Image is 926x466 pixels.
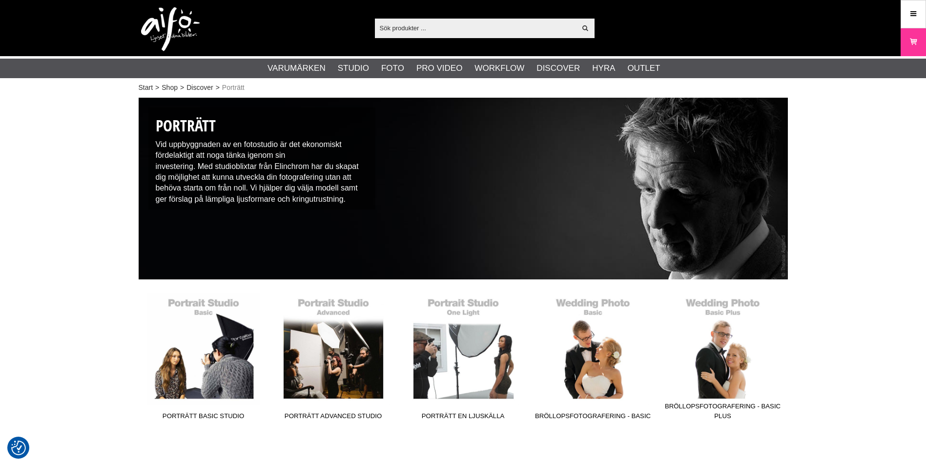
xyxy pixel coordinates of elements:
[141,7,200,51] img: logo.png
[156,115,369,137] h1: Porträtt
[222,83,245,93] span: Porträtt
[375,21,576,35] input: Sök produkter ...
[381,62,404,75] a: Foto
[148,107,376,210] div: Vid uppbyggnaden av en fotostudio är det ekonomiskt fördelaktigt att noga tänka igenom sin invest...
[268,411,398,424] span: Porträtt Advanced Studio
[139,98,788,279] img: Aifo Aktiviteter Porträttfotografering
[180,83,184,93] span: >
[155,83,159,93] span: >
[268,62,326,75] a: Varumärken
[338,62,369,75] a: Studio
[216,83,220,93] span: >
[186,83,213,93] a: Discover
[474,62,524,75] a: Workflow
[627,62,660,75] a: Outlet
[398,411,528,424] span: Porträtt En Ljuskälla
[416,62,462,75] a: Pro Video
[592,62,615,75] a: Hyra
[398,293,528,424] a: Porträtt En Ljuskälla
[11,439,26,457] button: Samtyckesinställningar
[139,411,268,424] span: Porträtt Basic Studio
[536,62,580,75] a: Discover
[268,293,398,424] a: Porträtt Advanced Studio
[658,293,788,424] a: Bröllopsfotografering - Basic Plus
[528,293,658,424] a: Bröllopsfotografering - Basic
[162,83,178,93] a: Shop
[528,411,658,424] span: Bröllopsfotografering - Basic
[139,293,268,424] a: Porträtt Basic Studio
[139,83,153,93] a: Start
[658,402,788,424] span: Bröllopsfotografering - Basic Plus
[11,441,26,455] img: Revisit consent button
